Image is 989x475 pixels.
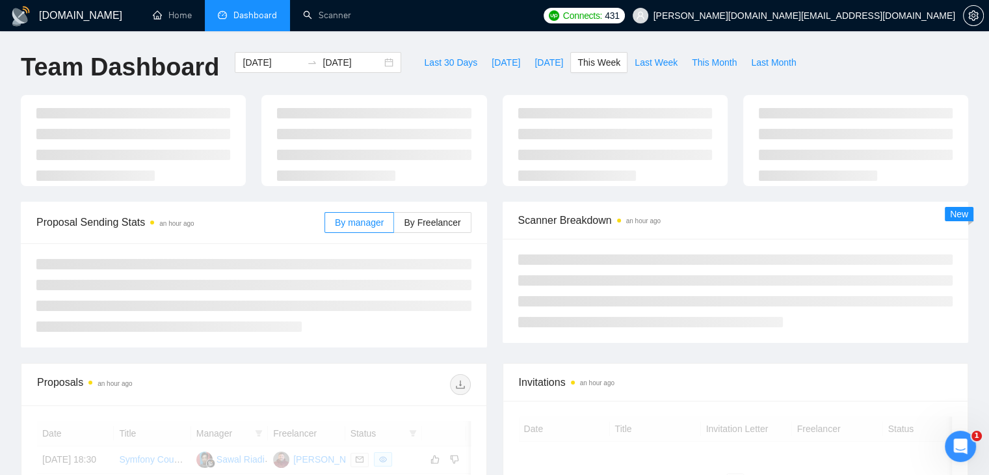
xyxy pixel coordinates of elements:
span: [DATE] [492,55,520,70]
span: 431 [605,8,619,23]
span: Dashboard [233,10,277,21]
button: Last 30 Days [417,52,484,73]
span: New [950,209,968,219]
span: setting [964,10,983,21]
span: user [636,11,645,20]
button: setting [963,5,984,26]
img: upwork-logo.png [549,10,559,21]
time: an hour ago [159,220,194,227]
span: to [307,57,317,68]
button: This Week [570,52,627,73]
button: Last Month [744,52,803,73]
iframe: Intercom live chat [945,431,976,462]
time: an hour ago [98,380,132,387]
button: Last Week [627,52,685,73]
time: an hour ago [626,217,661,224]
a: searchScanner [303,10,351,21]
a: setting [963,10,984,21]
span: dashboard [218,10,227,20]
input: Start date [243,55,302,70]
div: Proposals [37,374,254,395]
span: Scanner Breakdown [518,212,953,228]
span: This Month [692,55,737,70]
h1: Team Dashboard [21,52,219,83]
img: logo [10,6,31,27]
span: swap-right [307,57,317,68]
span: This Week [577,55,620,70]
span: Last Week [635,55,678,70]
button: This Month [685,52,744,73]
span: Connects: [563,8,602,23]
span: 1 [971,431,982,441]
span: Proposal Sending Stats [36,214,324,230]
time: an hour ago [580,379,614,387]
span: By Freelancer [404,217,460,228]
span: Last Month [751,55,796,70]
button: [DATE] [527,52,570,73]
span: By manager [335,217,384,228]
input: End date [323,55,382,70]
span: Last 30 Days [424,55,477,70]
span: Invitations [519,374,953,390]
a: homeHome [153,10,192,21]
button: [DATE] [484,52,527,73]
span: [DATE] [534,55,563,70]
